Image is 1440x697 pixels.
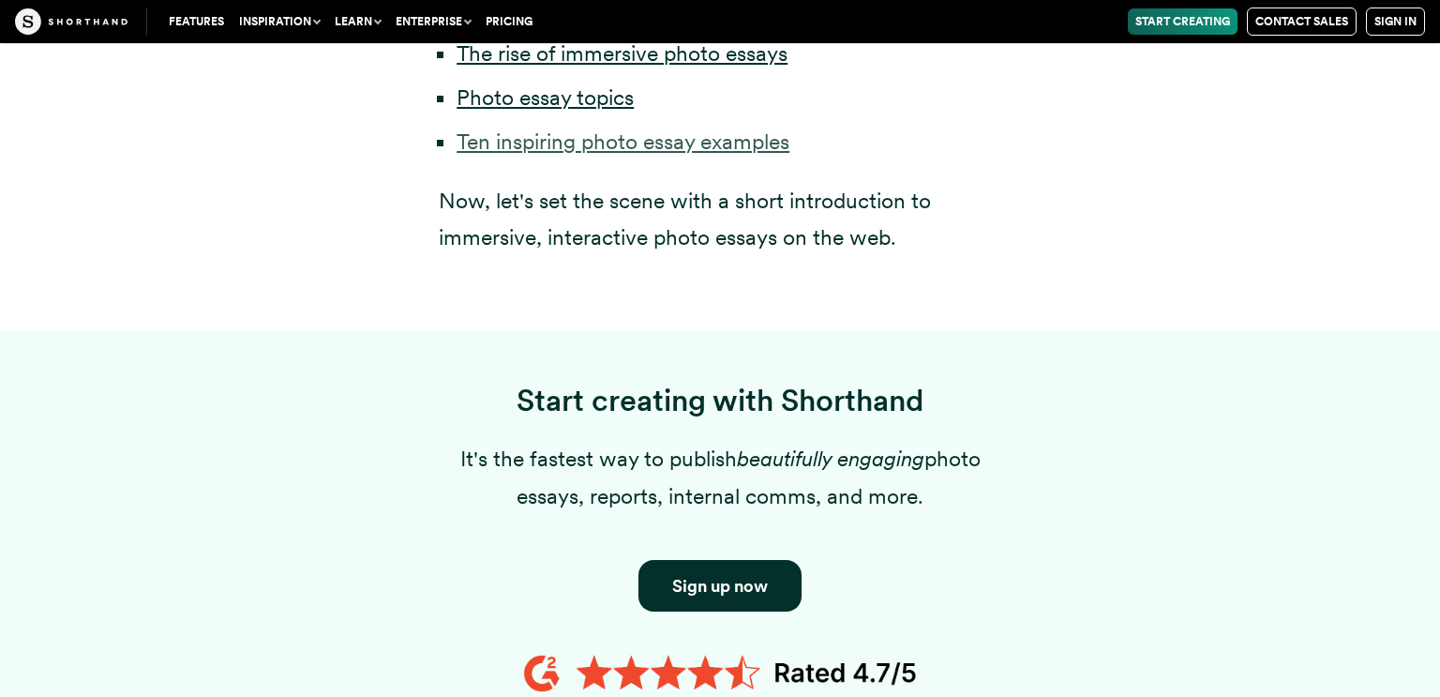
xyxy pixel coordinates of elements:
[439,183,1001,256] p: Now, let's set the scene with a short introduction to immersive, interactive photo essays on the ...
[439,383,1001,419] h3: Start creating with Shorthand
[1247,8,1357,36] a: Contact Sales
[1128,8,1237,35] a: Start Creating
[478,8,540,35] a: Pricing
[161,8,232,35] a: Features
[638,560,802,613] a: Button to click through to Shorthand's signup section.
[737,446,924,472] em: beautifully engaging
[457,40,787,67] a: The rise of immersive photo essays
[457,84,634,111] a: Photo essay topics
[457,129,789,155] a: Ten inspiring photo essay examples
[232,8,327,35] button: Inspiration
[1366,8,1425,36] a: Sign in
[327,8,388,35] button: Learn
[15,8,127,35] img: The Craft
[388,8,478,35] button: Enterprise
[439,441,1001,514] p: It's the fastest way to publish photo essays, reports, internal comms, and more.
